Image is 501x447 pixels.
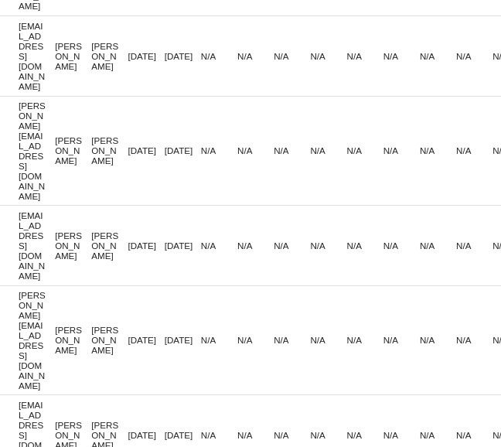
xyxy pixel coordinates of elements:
[201,142,237,159] mat-cell: N/A
[165,47,201,65] mat-cell: [DATE]
[165,426,201,444] mat-cell: [DATE]
[274,237,310,254] mat-cell: N/A
[456,331,492,349] mat-cell: N/A
[201,47,237,65] mat-cell: N/A
[420,331,456,349] mat-cell: N/A
[456,237,492,254] mat-cell: N/A
[383,331,420,349] mat-cell: N/A
[456,426,492,444] mat-cell: N/A
[91,37,128,75] mat-cell: [PERSON_NAME]
[310,426,346,444] mat-cell: N/A
[165,237,201,254] mat-cell: [DATE]
[91,321,128,359] mat-cell: [PERSON_NAME]
[128,331,165,349] mat-cell: [DATE]
[274,426,310,444] mat-cell: N/A
[128,142,165,159] mat-cell: [DATE]
[55,131,91,169] mat-cell: [PERSON_NAME]
[91,227,128,264] mat-cell: [PERSON_NAME]
[55,227,91,264] mat-cell: [PERSON_NAME]
[347,331,383,349] mat-cell: N/A
[165,331,201,349] mat-cell: [DATE]
[237,426,274,444] mat-cell: N/A
[55,37,91,75] mat-cell: [PERSON_NAME]
[128,237,165,254] mat-cell: [DATE]
[383,237,420,254] mat-cell: N/A
[274,142,310,159] mat-cell: N/A
[420,142,456,159] mat-cell: N/A
[274,47,310,65] mat-cell: N/A
[237,47,274,65] mat-cell: N/A
[19,206,55,285] mat-cell: [EMAIL_ADDRESS][DOMAIN_NAME]
[128,47,165,65] mat-cell: [DATE]
[310,237,346,254] mat-cell: N/A
[456,142,492,159] mat-cell: N/A
[201,426,237,444] mat-cell: N/A
[347,426,383,444] mat-cell: N/A
[91,131,128,169] mat-cell: [PERSON_NAME]
[165,142,201,159] mat-cell: [DATE]
[347,142,383,159] mat-cell: N/A
[383,426,420,444] mat-cell: N/A
[383,142,420,159] mat-cell: N/A
[420,426,456,444] mat-cell: N/A
[19,286,55,394] mat-cell: [PERSON_NAME][EMAIL_ADDRESS][DOMAIN_NAME]
[237,237,274,254] mat-cell: N/A
[347,47,383,65] mat-cell: N/A
[420,237,456,254] mat-cell: N/A
[420,47,456,65] mat-cell: N/A
[347,237,383,254] mat-cell: N/A
[310,47,346,65] mat-cell: N/A
[201,331,237,349] mat-cell: N/A
[456,47,492,65] mat-cell: N/A
[310,331,346,349] mat-cell: N/A
[55,321,91,359] mat-cell: [PERSON_NAME]
[128,426,165,444] mat-cell: [DATE]
[201,237,237,254] mat-cell: N/A
[19,97,55,205] mat-cell: [PERSON_NAME][EMAIL_ADDRESS][DOMAIN_NAME]
[19,17,55,95] mat-cell: [EMAIL_ADDRESS][DOMAIN_NAME]
[237,142,274,159] mat-cell: N/A
[237,331,274,349] mat-cell: N/A
[383,47,420,65] mat-cell: N/A
[310,142,346,159] mat-cell: N/A
[274,331,310,349] mat-cell: N/A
